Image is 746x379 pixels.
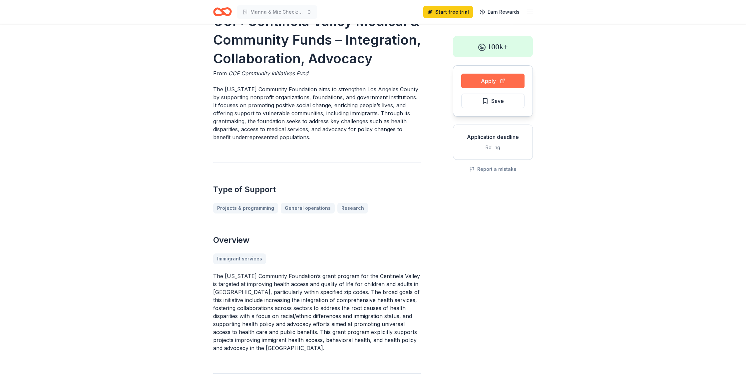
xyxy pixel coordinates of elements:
div: From [213,69,421,77]
div: Application deadline [459,133,527,141]
a: Start free trial [423,6,473,18]
button: Manna & Mic Check: Feeding Bodies, Fueling Voices [237,5,317,19]
span: CCF Community Initiatives Fund [228,70,308,77]
div: 100k+ [453,36,533,57]
a: Home [213,4,232,20]
a: General operations [281,203,335,213]
h1: CCF: Centinela Valley Medical & Community Funds – Integration, Collaboration, Advocacy [213,12,421,68]
h2: Type of Support [213,184,421,195]
a: Earn Rewards [476,6,524,18]
div: Rolling [459,144,527,152]
span: Save [491,97,504,105]
p: The [US_STATE] Community Foundation’s grant program for the Centinela Valley is targeted at impro... [213,272,421,352]
button: Report a mistake [469,165,517,173]
a: Research [337,203,368,213]
button: Save [461,94,525,108]
button: Apply [461,74,525,88]
h2: Overview [213,235,421,245]
p: The [US_STATE] Community Foundation aims to strengthen Los Angeles County by supporting nonprofit... [213,85,421,141]
span: Manna & Mic Check: Feeding Bodies, Fueling Voices [250,8,304,16]
a: Projects & programming [213,203,278,213]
